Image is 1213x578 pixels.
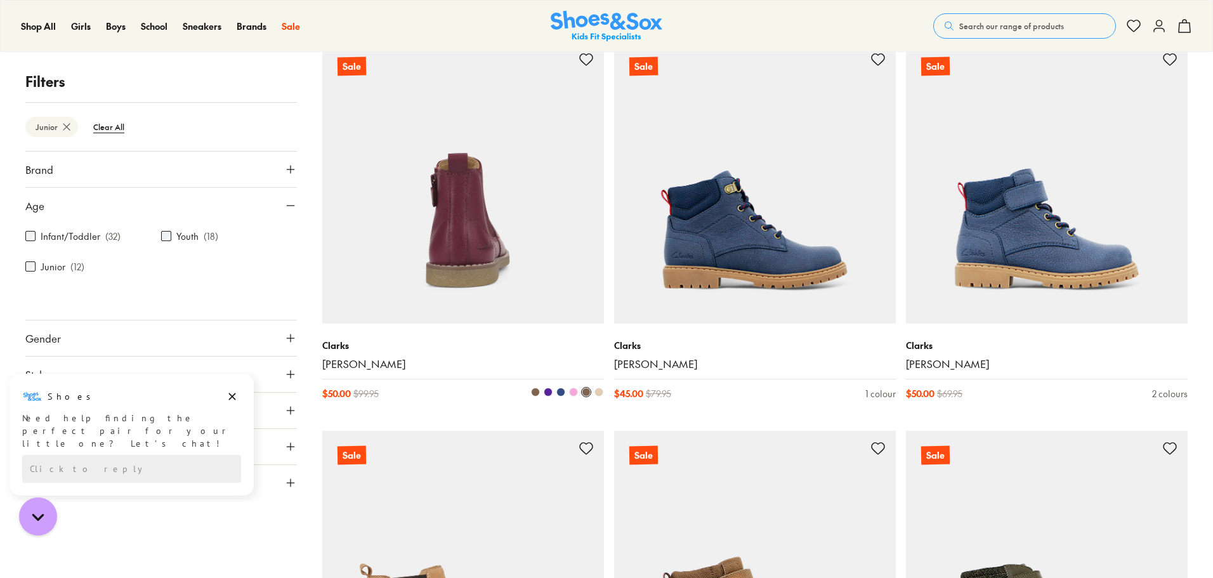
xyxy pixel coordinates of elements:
button: Search our range of products [933,13,1116,39]
span: Age [25,198,44,213]
span: Brands [237,20,266,32]
span: Sneakers [183,20,221,32]
p: Sale [629,56,658,76]
a: [PERSON_NAME] [614,357,896,371]
div: Campaign message [10,2,254,124]
div: Need help finding the perfect pair for your little one? Let’s chat! [22,40,241,78]
a: Sneakers [183,20,221,33]
span: Brand [25,162,53,177]
p: Sale [338,445,366,464]
label: Infant/Toddler [41,230,100,243]
p: Filters [25,71,297,92]
a: Boys [106,20,126,33]
p: ( 12 ) [70,260,84,273]
button: Gender [25,320,297,356]
p: Sale [921,445,950,464]
a: Sale [282,20,300,33]
button: Brand [25,152,297,187]
span: $ 50.00 [322,387,351,400]
label: Junior [41,260,65,273]
span: $ 50.00 [906,387,934,400]
p: Sale [629,445,658,464]
a: Shop All [21,20,56,33]
span: Sale [282,20,300,32]
a: School [141,20,167,33]
a: [PERSON_NAME] [322,357,604,371]
btn: Clear All [83,115,134,138]
img: Shoes logo [22,15,43,35]
a: [PERSON_NAME] [906,357,1188,371]
p: ( 32 ) [105,230,121,243]
a: Brands [237,20,266,33]
span: $ 99.95 [353,387,379,400]
p: Clarks [614,339,896,352]
a: Sale [906,42,1188,324]
a: Shoes & Sox [551,11,662,42]
div: Reply to the campaigns [22,83,241,111]
div: Message from Shoes. Need help finding the perfect pair for your little one? Let’s chat! [10,15,254,78]
a: Sale [322,42,604,324]
span: $ 45.00 [614,387,643,400]
img: SNS_Logo_Responsive.svg [551,11,662,42]
h3: Shoes [48,18,98,31]
div: 1 colour [865,387,896,400]
p: Sale [921,56,950,76]
span: $ 69.95 [937,387,962,400]
span: Style [25,367,48,382]
a: Girls [71,20,91,33]
p: Clarks [322,339,604,352]
button: Age [25,188,297,223]
a: Sale [614,42,896,324]
div: 2 colours [1152,387,1188,400]
span: Search our range of products [959,20,1064,32]
span: School [141,20,167,32]
span: Girls [71,20,91,32]
p: Sale [338,57,366,76]
span: $ 79.95 [646,387,671,400]
button: Style [25,357,297,392]
span: Shop All [21,20,56,32]
label: Youth [176,230,199,243]
iframe: Gorgias live chat messenger [13,493,63,540]
p: ( 18 ) [204,230,218,243]
span: Gender [25,331,61,346]
button: Dismiss campaign [223,16,241,34]
btn: Junior [25,117,78,137]
span: Boys [106,20,126,32]
p: Clarks [906,339,1188,352]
